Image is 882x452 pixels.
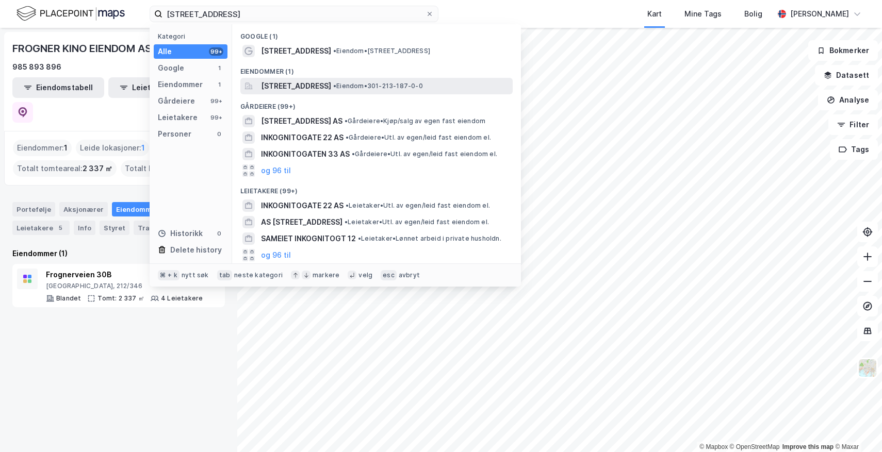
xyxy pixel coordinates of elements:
[261,249,291,261] button: og 96 til
[358,271,372,279] div: velg
[830,403,882,452] iframe: Chat Widget
[74,221,95,235] div: Info
[333,47,336,55] span: •
[352,150,497,158] span: Gårdeiere • Utl. av egen/leid fast eiendom el.
[261,131,344,144] span: INKOGNITOGATE 22 AS
[158,111,198,124] div: Leietakere
[158,227,203,240] div: Historikk
[46,282,203,290] div: [GEOGRAPHIC_DATA], 212/346
[76,140,149,156] div: Leide lokasjoner :
[381,270,397,280] div: esc
[808,40,878,61] button: Bokmerker
[161,294,203,303] div: 4 Leietakere
[346,133,349,141] span: •
[158,78,203,91] div: Eiendommer
[215,64,223,72] div: 1
[345,117,485,125] span: Gårdeiere • Kjøp/salg av egen fast eiendom
[56,294,81,303] div: Blandet
[55,223,66,233] div: 5
[158,128,191,140] div: Personer
[162,6,426,22] input: Søk på adresse, matrikkel, gårdeiere, leietakere eller personer
[828,114,878,135] button: Filter
[261,164,291,177] button: og 96 til
[684,8,722,20] div: Mine Tags
[261,216,342,228] span: AS [STREET_ADDRESS]
[345,117,348,125] span: •
[64,142,68,154] span: 1
[858,358,877,378] img: Z
[232,24,521,43] div: Google (1)
[13,160,117,177] div: Totalt tomteareal :
[699,443,728,450] a: Mapbox
[234,271,283,279] div: neste kategori
[209,113,223,122] div: 99+
[261,45,331,57] span: [STREET_ADDRESS]
[232,179,521,197] div: Leietakere (99+)
[333,47,430,55] span: Eiendom • [STREET_ADDRESS]
[182,271,209,279] div: nytt søk
[12,247,225,260] div: Eiendommer (1)
[346,133,491,142] span: Gårdeiere • Utl. av egen/leid fast eiendom el.
[261,232,356,245] span: SAMEIET INKOGNITOGT 12
[358,235,361,242] span: •
[730,443,780,450] a: OpenStreetMap
[158,62,184,74] div: Google
[108,77,200,98] button: Leietakertabell
[12,221,70,235] div: Leietakere
[830,139,878,160] button: Tags
[12,40,153,57] div: FROGNER KINO EIENDOM AS
[215,229,223,238] div: 0
[399,271,420,279] div: avbryt
[790,8,849,20] div: [PERSON_NAME]
[59,202,108,216] div: Aksjonærer
[217,270,233,280] div: tab
[346,202,349,209] span: •
[12,77,104,98] button: Eiendomstabell
[97,294,144,303] div: Tomt: 2 337 ㎡
[232,94,521,113] div: Gårdeiere (99+)
[261,115,342,127] span: [STREET_ADDRESS] AS
[209,97,223,105] div: 99+
[815,65,878,86] button: Datasett
[744,8,762,20] div: Bolig
[215,130,223,138] div: 0
[818,90,878,110] button: Analyse
[141,142,145,154] span: 1
[158,32,227,40] div: Kategori
[12,202,55,216] div: Portefølje
[209,47,223,56] div: 99+
[261,80,331,92] span: [STREET_ADDRESS]
[12,61,61,73] div: 985 893 896
[134,221,204,235] div: Transaksjoner
[46,269,203,281] div: Frognerveien 30B
[358,235,501,243] span: Leietaker • Lønnet arbeid i private husholdn.
[647,8,662,20] div: Kart
[345,218,348,226] span: •
[83,162,112,175] span: 2 337 ㎡
[17,5,125,23] img: logo.f888ab2527a4732fd821a326f86c7f29.svg
[158,95,195,107] div: Gårdeiere
[313,271,339,279] div: markere
[261,199,344,212] span: INKOGNITOGATE 22 AS
[158,45,172,58] div: Alle
[261,148,350,160] span: INKOGNITOGATEN 33 AS
[158,270,179,280] div: ⌘ + k
[215,80,223,89] div: 1
[345,218,489,226] span: Leietaker • Utl. av egen/leid fast eiendom el.
[346,202,490,210] span: Leietaker • Utl. av egen/leid fast eiendom el.
[333,82,336,90] span: •
[232,59,521,78] div: Eiendommer (1)
[333,82,423,90] span: Eiendom • 301-213-187-0-0
[100,221,129,235] div: Styret
[121,160,221,177] div: Totalt byggareal :
[170,244,222,256] div: Delete history
[112,202,175,216] div: Eiendommer
[352,150,355,158] span: •
[782,443,834,450] a: Improve this map
[13,140,72,156] div: Eiendommer :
